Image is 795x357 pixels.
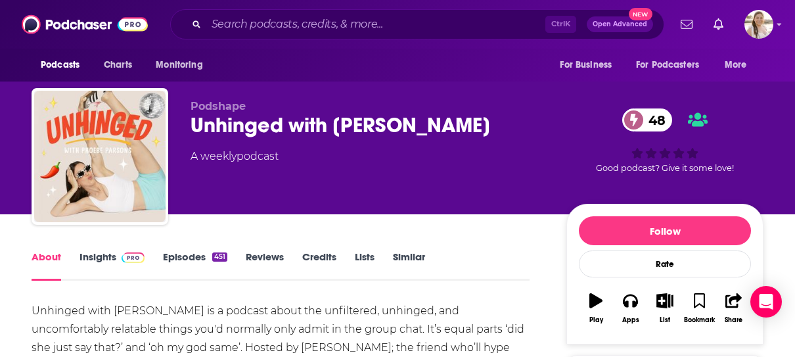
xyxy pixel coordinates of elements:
[79,250,145,281] a: InsightsPodchaser Pro
[744,10,773,39] span: Logged in as acquavie
[682,285,716,332] button: Bookmark
[660,316,670,324] div: List
[715,53,763,78] button: open menu
[725,56,747,74] span: More
[22,12,148,37] img: Podchaser - Follow, Share and Rate Podcasts
[147,53,219,78] button: open menu
[95,53,140,78] a: Charts
[635,108,672,131] span: 48
[191,149,279,164] div: A weekly podcast
[206,14,545,35] input: Search podcasts, credits, & more...
[627,53,718,78] button: open menu
[717,285,751,332] button: Share
[684,316,715,324] div: Bookmark
[163,250,227,281] a: Episodes451
[622,108,672,131] a: 48
[302,250,336,281] a: Credits
[246,250,284,281] a: Reviews
[750,286,782,318] div: Open Intercom Messenger
[551,53,628,78] button: open menu
[744,10,773,39] button: Show profile menu
[622,316,639,324] div: Apps
[566,100,763,181] div: 48Good podcast? Give it some love!
[636,56,699,74] span: For Podcasters
[156,56,202,74] span: Monitoring
[596,163,734,173] span: Good podcast? Give it some love!
[41,56,79,74] span: Podcasts
[589,316,603,324] div: Play
[212,252,227,262] div: 451
[725,316,742,324] div: Share
[104,56,132,74] span: Charts
[587,16,653,32] button: Open AdvancedNew
[32,250,61,281] a: About
[593,21,647,28] span: Open Advanced
[675,13,698,36] a: Show notifications dropdown
[560,56,612,74] span: For Business
[744,10,773,39] img: User Profile
[170,9,664,39] div: Search podcasts, credits, & more...
[191,100,246,112] span: Podshape
[579,216,751,245] button: Follow
[579,285,613,332] button: Play
[32,53,97,78] button: open menu
[393,250,425,281] a: Similar
[648,285,682,332] button: List
[355,250,375,281] a: Lists
[545,16,576,33] span: Ctrl K
[613,285,647,332] button: Apps
[122,252,145,263] img: Podchaser Pro
[629,8,652,20] span: New
[34,91,166,222] img: Unhinged with Phoebe Parsons
[579,250,751,277] div: Rate
[708,13,729,36] a: Show notifications dropdown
